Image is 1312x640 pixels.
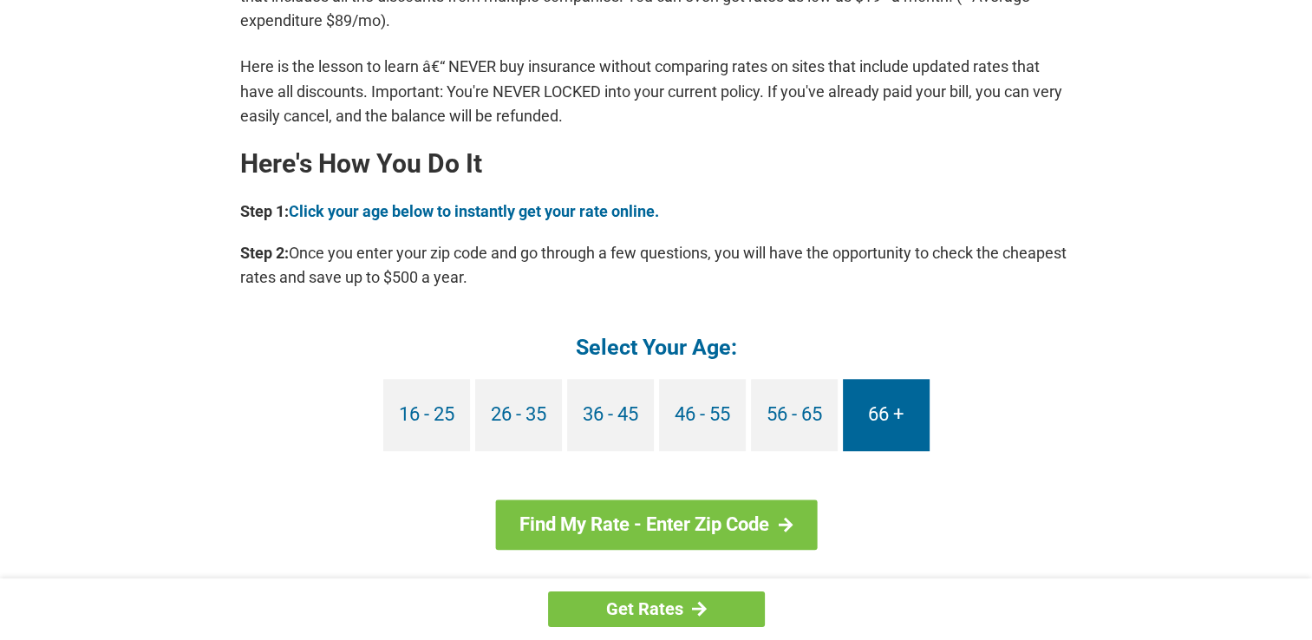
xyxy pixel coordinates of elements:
[240,55,1073,127] p: Here is the lesson to learn â€“ NEVER buy insurance without comparing rates on sites that include...
[495,500,817,550] a: Find My Rate - Enter Zip Code
[240,202,289,220] b: Step 1:
[567,379,654,451] a: 36 - 45
[240,244,289,262] b: Step 2:
[751,379,838,451] a: 56 - 65
[659,379,746,451] a: 46 - 55
[475,379,562,451] a: 26 - 35
[240,150,1073,178] h2: Here's How You Do It
[289,202,659,220] a: Click your age below to instantly get your rate online.
[240,241,1073,290] p: Once you enter your zip code and go through a few questions, you will have the opportunity to che...
[383,379,470,451] a: 16 - 25
[843,379,930,451] a: 66 +
[240,333,1073,362] h4: Select Your Age:
[548,591,765,627] a: Get Rates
